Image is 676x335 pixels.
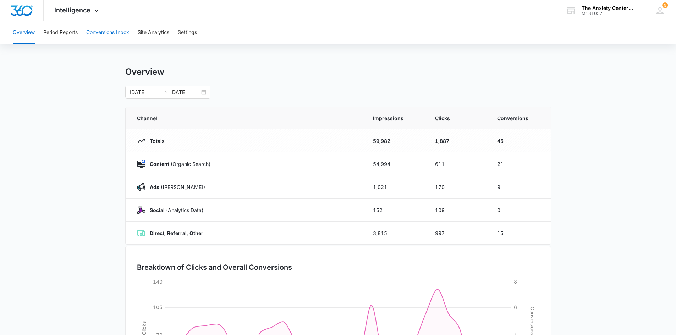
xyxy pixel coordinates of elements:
[373,115,418,122] span: Impressions
[145,183,205,191] p: ([PERSON_NAME])
[141,321,147,335] tspan: Clicks
[489,129,551,152] td: 45
[514,279,517,285] tspan: 8
[150,184,159,190] strong: Ads
[145,137,165,145] p: Totals
[125,67,164,77] h1: Overview
[489,199,551,222] td: 0
[86,21,129,44] button: Conversions Inbox
[130,88,159,96] input: Start date
[43,21,78,44] button: Period Reports
[54,6,90,14] span: Intelligence
[427,129,489,152] td: 1,887
[427,222,489,245] td: 997
[364,199,427,222] td: 152
[137,262,292,273] h3: Breakdown of Clicks and Overall Conversions
[150,161,169,167] strong: Content
[150,230,203,236] strong: Direct, Referral, Other
[489,222,551,245] td: 15
[137,206,145,214] img: Social
[364,129,427,152] td: 59,982
[435,115,480,122] span: Clicks
[178,21,197,44] button: Settings
[662,2,668,8] div: notifications count
[427,175,489,199] td: 170
[489,152,551,175] td: 21
[662,2,668,8] span: 5
[137,183,145,191] img: Ads
[427,199,489,222] td: 109
[427,152,489,175] td: 611
[150,207,165,213] strong: Social
[137,160,145,168] img: Content
[13,21,35,44] button: Overview
[364,152,427,175] td: 54,994
[582,5,633,11] div: account name
[497,115,539,122] span: Conversions
[529,307,535,335] tspan: Conversions
[138,21,169,44] button: Site Analytics
[514,304,517,310] tspan: 6
[582,11,633,16] div: account id
[153,279,163,285] tspan: 140
[162,89,167,95] span: swap-right
[489,175,551,199] td: 9
[153,304,163,310] tspan: 105
[170,88,200,96] input: End date
[145,206,203,214] p: (Analytics Data)
[364,175,427,199] td: 1,021
[137,115,356,122] span: Channel
[364,222,427,245] td: 3,815
[145,160,210,168] p: (Organic Search)
[162,89,167,95] span: to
